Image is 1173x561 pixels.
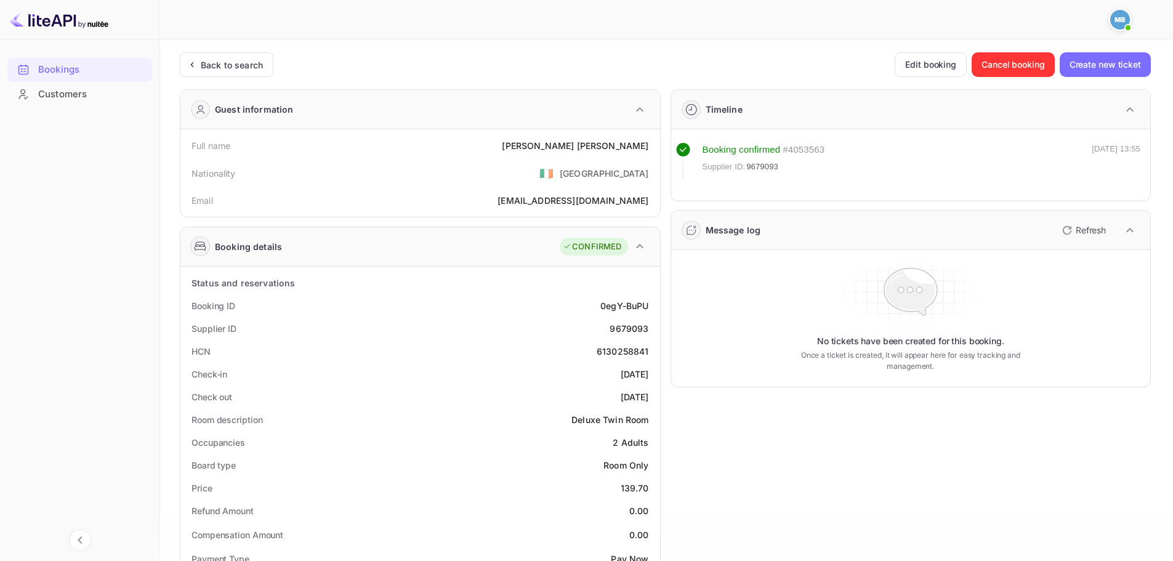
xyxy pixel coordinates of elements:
div: Bookings [38,63,146,77]
a: Bookings [7,58,152,81]
div: 2 Adults [613,436,648,449]
div: Booking ID [191,299,235,312]
div: 0egY-BuPU [600,299,648,312]
div: Occupancies [191,436,245,449]
div: 0.00 [629,504,649,517]
button: Cancel booking [972,52,1055,77]
div: 9679093 [610,322,648,335]
div: [DATE] [621,368,649,381]
div: 6130258841 [597,345,649,358]
div: # 4053563 [783,143,824,157]
a: Customers [7,83,152,105]
div: Check-in [191,368,227,381]
div: [DATE] [621,390,649,403]
div: HCN [191,345,211,358]
div: Email [191,194,213,207]
div: Compensation Amount [191,528,283,541]
div: Back to search [201,59,263,71]
div: Guest information [215,103,294,116]
p: Once a ticket is created, it will appear here for easy tracking and management. [781,350,1039,372]
img: Mohcine Belkhir [1110,10,1130,30]
div: Deluxe Twin Room [571,413,648,426]
div: CONFIRMED [563,241,621,253]
div: Customers [7,83,152,107]
div: Message log [706,224,761,236]
div: [EMAIL_ADDRESS][DOMAIN_NAME] [498,194,648,207]
img: LiteAPI logo [10,10,108,30]
div: Check out [191,390,232,403]
button: Create new ticket [1060,52,1151,77]
div: [PERSON_NAME] [PERSON_NAME] [502,139,648,152]
span: Supplier ID: [703,161,746,173]
div: 0.00 [629,528,649,541]
div: Board type [191,459,236,472]
div: [GEOGRAPHIC_DATA] [560,167,649,180]
p: Refresh [1076,224,1106,236]
div: Supplier ID [191,322,236,335]
div: Booking details [215,240,282,253]
div: Booking confirmed [703,143,781,157]
p: No tickets have been created for this booking. [817,335,1004,347]
button: Edit booking [895,52,967,77]
div: Bookings [7,58,152,82]
div: [DATE] 13:55 [1092,143,1140,179]
div: Price [191,482,212,494]
div: Room description [191,413,262,426]
button: Refresh [1055,220,1111,240]
div: 139.70 [621,482,649,494]
div: Room Only [603,459,648,472]
div: Timeline [706,103,743,116]
div: Full name [191,139,230,152]
span: 9679093 [746,161,778,173]
div: Customers [38,87,146,102]
span: United States [539,162,554,184]
button: Collapse navigation [69,529,91,551]
div: Refund Amount [191,504,254,517]
div: Nationality [191,167,236,180]
div: Status and reservations [191,276,295,289]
